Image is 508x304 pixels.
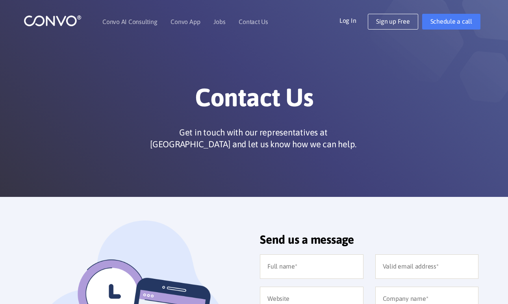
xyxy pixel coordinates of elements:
[260,232,478,252] h2: Send us a message
[102,19,157,25] a: Convo AI Consulting
[35,82,473,119] h1: Contact Us
[375,254,479,279] input: Valid email address*
[260,254,363,279] input: Full name*
[24,15,82,27] img: logo_1.png
[239,19,268,25] a: Contact Us
[339,14,368,26] a: Log In
[422,14,480,30] a: Schedule a call
[368,14,418,30] a: Sign up Free
[213,19,225,25] a: Jobs
[147,126,360,150] p: Get in touch with our representatives at [GEOGRAPHIC_DATA] and let us know how we can help.
[171,19,200,25] a: Convo App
